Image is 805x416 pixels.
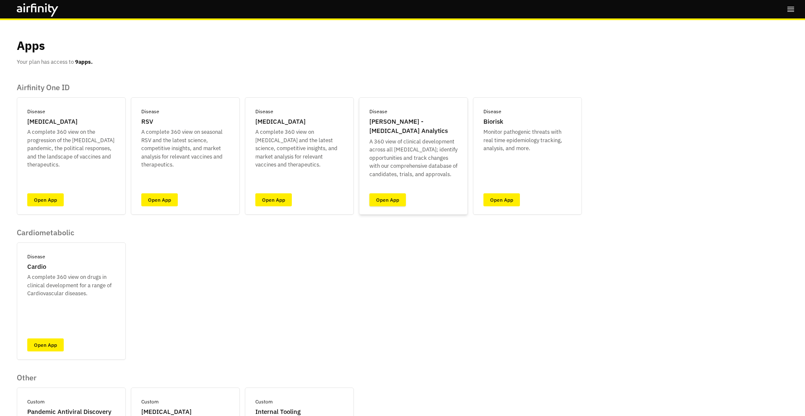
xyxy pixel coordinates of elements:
p: Disease [369,108,387,115]
p: Disease [27,108,45,115]
p: Custom [255,398,273,406]
p: [MEDICAL_DATA] [255,117,306,127]
a: Open App [369,193,406,206]
p: Airfinity One ID [17,83,582,92]
p: Monitor pathogenic threats with real time epidemiology tracking, analysis, and more. [483,128,571,153]
p: Custom [27,398,44,406]
p: A complete 360 view on the progression of the [MEDICAL_DATA] pandemic, the political responses, a... [27,128,115,169]
a: Open App [255,193,292,206]
p: Cardio [27,262,46,272]
p: Your plan has access to [17,58,93,66]
a: Open App [27,338,64,351]
a: Open App [27,193,64,206]
p: A complete 360 view on [MEDICAL_DATA] and the latest science, competitive insights, and market an... [255,128,343,169]
a: Open App [483,193,520,206]
p: A complete 360 view on drugs in clinical development for a range of Cardiovascular diseases. [27,273,115,298]
p: Disease [255,108,273,115]
p: [MEDICAL_DATA] [27,117,78,127]
a: Open App [141,193,178,206]
p: Disease [141,108,159,115]
p: Disease [483,108,501,115]
b: 9 apps. [75,58,93,65]
p: Custom [141,398,158,406]
p: Cardiometabolic [17,228,126,237]
p: A complete 360 view on seasonal RSV and the latest science, competitive insights, and market anal... [141,128,229,169]
p: Disease [27,253,45,260]
p: A 360 view of clinical development across all [MEDICAL_DATA]; identify opportunities and track ch... [369,138,457,179]
p: [PERSON_NAME] - [MEDICAL_DATA] Analytics [369,117,457,136]
p: Biorisk [483,117,503,127]
p: Other [17,373,354,382]
p: RSV [141,117,153,127]
p: Apps [17,37,45,55]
